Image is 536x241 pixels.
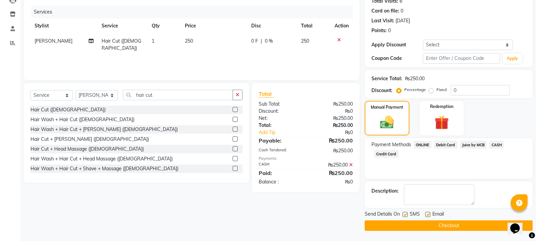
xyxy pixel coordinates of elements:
input: Enter Offer / Coupon Code [423,53,500,64]
span: Debit Card [434,141,457,149]
div: ₨250.00 [306,169,358,177]
div: ₨250.00 [306,101,358,108]
button: Apply [503,53,522,64]
div: Discount: [254,108,306,115]
div: Sub Total: [254,101,306,108]
th: Total [297,18,330,34]
th: Stylist [30,18,98,34]
span: 1 [152,38,154,44]
div: Payments [259,156,353,161]
div: ₨250.00 [306,161,358,169]
span: | [261,38,262,45]
div: Cash Tendered: [254,147,306,154]
span: ONLINE [414,141,431,149]
label: Fixed [436,87,447,93]
div: Hair Wash + Hair Cut ([DEMOGRAPHIC_DATA]) [30,116,134,123]
span: Email [432,211,444,219]
span: 250 [301,38,309,44]
div: Balance : [254,178,306,185]
div: Hair Cut + [PERSON_NAME] ([DEMOGRAPHIC_DATA]) [30,136,149,143]
div: 0 [388,27,391,34]
input: Search or Scan [123,90,233,100]
label: Manual Payment [371,104,403,110]
label: Redemption [430,104,453,110]
span: Juice by MCB [460,141,487,149]
div: CASH [254,161,306,169]
div: Hair Wash + Hair Cut + Shave + Massage ([DEMOGRAPHIC_DATA]) [30,165,178,172]
div: Apply Discount [371,41,423,48]
div: 0 [401,7,403,15]
div: ₨250.00 [306,115,358,122]
img: _gift.svg [430,114,453,131]
div: [DATE] [395,17,410,24]
div: ₨0 [306,108,358,115]
th: Service [98,18,148,34]
th: Action [330,18,353,34]
th: Disc [247,18,297,34]
span: CASH [489,141,504,149]
div: ₨250.00 [306,122,358,129]
div: Hair Wash + Hair Cut + Head Massage ([DEMOGRAPHIC_DATA]) [30,155,173,162]
div: Services [31,6,358,18]
span: Payment Methods [371,141,411,148]
div: Hair Wash + Hair Cut + [PERSON_NAME] ([DEMOGRAPHIC_DATA]) [30,126,178,133]
div: Payable: [254,136,306,145]
div: Hair Cut ([DEMOGRAPHIC_DATA]) [30,106,106,113]
div: Paid: [254,169,306,177]
div: Hair Cut + Head Massage ([DEMOGRAPHIC_DATA]) [30,146,144,153]
iframe: chat widget [508,214,529,234]
div: Total: [254,122,306,129]
div: ₨0 [315,129,358,136]
span: [PERSON_NAME] [35,38,72,44]
a: Add Tip [254,129,314,136]
label: Percentage [404,87,426,93]
div: Discount: [371,87,392,94]
span: 0 % [265,38,273,45]
div: ₨250.00 [306,136,358,145]
span: Total [259,90,274,97]
span: Send Details On [365,211,400,219]
div: Service Total: [371,75,402,82]
div: ₨0 [306,178,358,185]
span: 0 F [251,38,258,45]
img: _cash.svg [376,114,398,130]
button: Checkout [365,220,533,231]
div: Description: [371,188,399,195]
th: Qty [148,18,181,34]
div: Net: [254,115,306,122]
div: ₨250.00 [405,75,425,82]
div: Coupon Code [371,55,423,62]
div: ₨250.00 [306,147,358,154]
div: Card on file: [371,7,399,15]
span: Credit Card [374,150,399,158]
div: Points: [371,27,387,34]
span: SMS [410,211,420,219]
span: Hair Cut ([DEMOGRAPHIC_DATA]) [102,38,141,51]
div: Last Visit: [371,17,394,24]
th: Price [181,18,247,34]
span: 250 [185,38,193,44]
